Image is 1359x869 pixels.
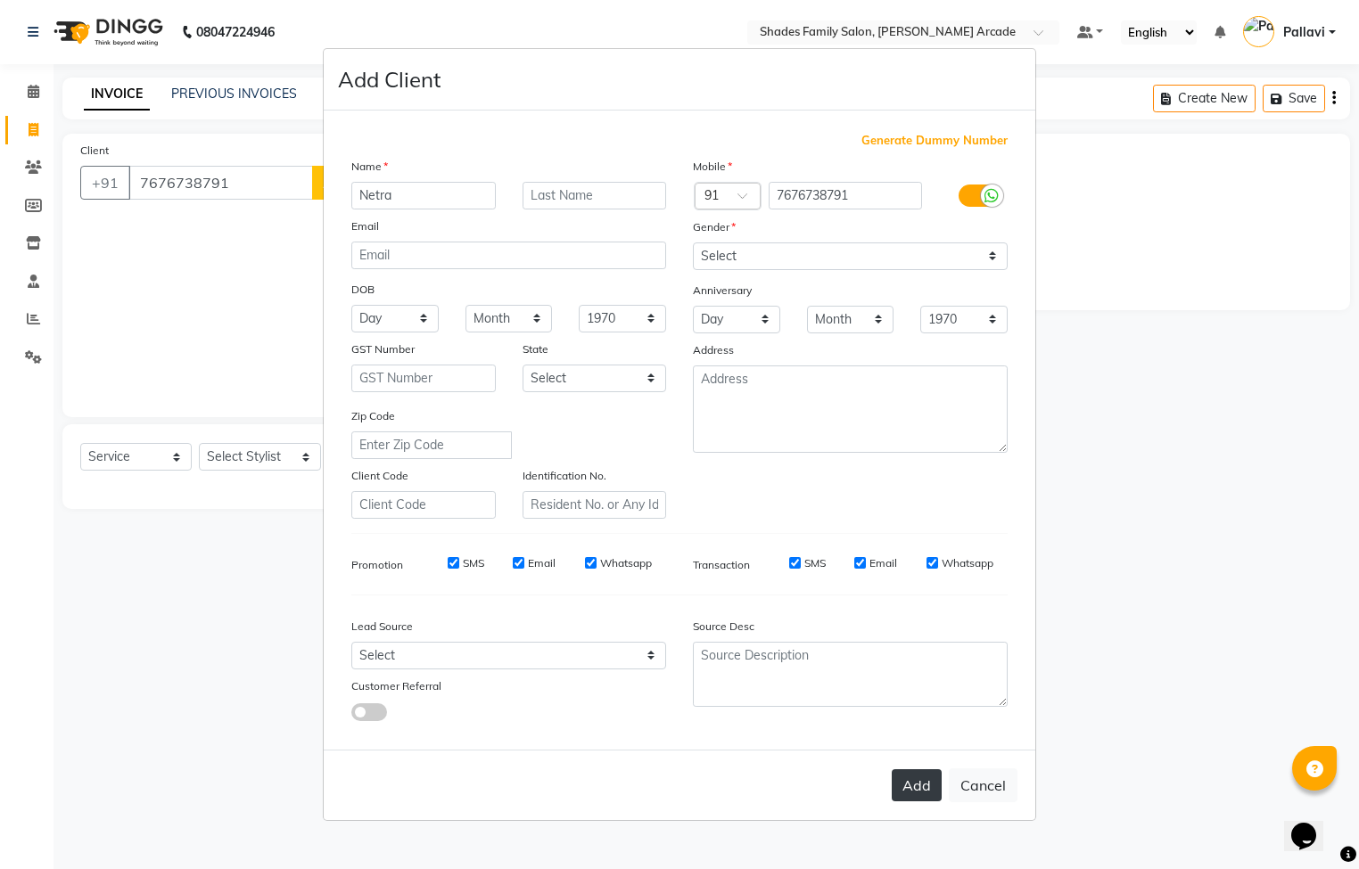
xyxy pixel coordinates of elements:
label: SMS [463,555,484,571]
label: Promotion [351,557,403,573]
label: Whatsapp [600,555,652,571]
input: First Name [351,182,496,209]
label: Email [528,555,556,571]
label: Transaction [693,557,750,573]
h4: Add Client [338,63,441,95]
label: Zip Code [351,408,395,424]
input: Client Code [351,491,496,519]
input: Email [351,242,666,269]
label: SMS [804,555,826,571]
label: Mobile [693,159,732,175]
label: DOB [351,282,375,298]
button: Cancel [949,768,1017,802]
input: Resident No. or Any Id [523,491,667,519]
input: Last Name [523,182,667,209]
label: Anniversary [693,283,752,299]
iframe: chat widget [1284,798,1341,851]
button: Add [892,769,942,801]
input: GST Number [351,365,496,392]
label: Client Code [351,468,408,484]
input: Enter Zip Code [351,431,512,459]
label: Source Desc [693,619,754,635]
label: Gender [693,219,736,235]
label: Whatsapp [942,555,993,571]
input: Mobile [769,182,923,209]
span: Generate Dummy Number [861,132,1008,150]
label: Identification No. [523,468,606,484]
label: Lead Source [351,619,413,635]
label: Name [351,159,388,175]
label: State [523,341,548,357]
label: Email [351,218,379,234]
label: Customer Referral [351,678,441,694]
label: GST Number [351,341,415,357]
label: Email [869,555,897,571]
label: Address [693,342,734,358]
